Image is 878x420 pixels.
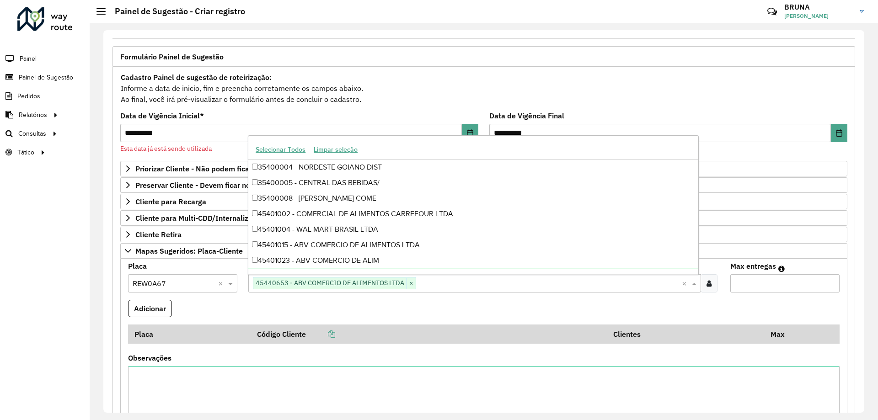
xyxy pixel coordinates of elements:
span: Formulário Painel de Sugestão [120,53,224,60]
span: Tático [17,148,34,157]
th: Max [764,324,801,344]
h3: BRUNA [784,3,853,11]
a: Preservar Cliente - Devem ficar no buffer, não roteirizar [120,177,847,193]
h2: Painel de Sugestão - Criar registro [106,6,245,16]
a: Cliente Retira [120,227,847,242]
div: 35400004 - NORDESTE GOIANO DIST [248,159,698,175]
label: Data de Vigência Inicial [120,110,204,121]
div: 45401027 - SDB COMERCIO DE ALIM [248,268,698,284]
div: 35400005 - CENTRAL DAS BEBIDAS/ [248,175,698,191]
span: Painel de Sugestão [19,73,73,82]
div: 45401002 - COMERCIAL DE ALIMENTOS CARREFOUR LTDA [248,206,698,222]
span: [PERSON_NAME] [784,12,853,20]
strong: Cadastro Painel de sugestão de roteirização: [121,73,272,82]
a: Cliente para Recarga [120,194,847,209]
span: × [407,278,416,289]
th: Código Cliente [251,324,607,344]
button: Limpar seleção [310,143,362,157]
span: Cliente para Multi-CDD/Internalização [135,214,264,222]
span: Painel [20,54,37,64]
label: Observações [128,352,171,363]
span: Mapas Sugeridos: Placa-Cliente [135,247,243,255]
span: 45440653 - ABV COMERCIO DE ALIMENTOS LTDA [253,277,407,288]
span: Clear all [218,278,226,289]
a: Mapas Sugeridos: Placa-Cliente [120,243,847,259]
a: Contato Rápido [762,2,782,21]
span: Cliente Retira [135,231,182,238]
button: Choose Date [831,124,847,142]
span: Priorizar Cliente - Não podem ficar no buffer [135,165,285,172]
span: Clear all [682,278,690,289]
label: Max entregas [730,261,776,271]
div: 45401004 - WAL MART BRASIL LTDA [248,222,698,237]
em: Máximo de clientes que serão colocados na mesma rota com os clientes informados [778,265,785,272]
span: Consultas [18,129,46,138]
a: Cliente para Multi-CDD/Internalização [120,210,847,226]
button: Adicionar [128,300,172,317]
span: Cliente para Recarga [135,198,206,205]
div: Informe a data de inicio, fim e preencha corretamente os campos abaixo. Ao final, você irá pré-vi... [120,71,847,105]
a: Priorizar Cliente - Não podem ficar no buffer [120,161,847,176]
th: Placa [128,324,251,344]
button: Selecionar Todos [252,143,310,157]
div: 35400008 - [PERSON_NAME] COME [248,191,698,206]
span: Pedidos [17,91,40,101]
label: Placa [128,261,147,271]
div: 45401023 - ABV COMERCIO DE ALIM [248,253,698,268]
formly-validation-message: Esta data já está sendo utilizada [120,144,212,153]
span: Relatórios [19,110,47,120]
label: Data de Vigência Final [489,110,564,121]
div: 45401015 - ABV COMERCIO DE ALIMENTOS LTDA [248,237,698,253]
button: Choose Date [462,124,478,142]
th: Clientes [607,324,764,344]
ng-dropdown-panel: Options list [248,135,698,275]
span: Preservar Cliente - Devem ficar no buffer, não roteirizar [135,181,321,189]
a: Copiar [306,330,335,339]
